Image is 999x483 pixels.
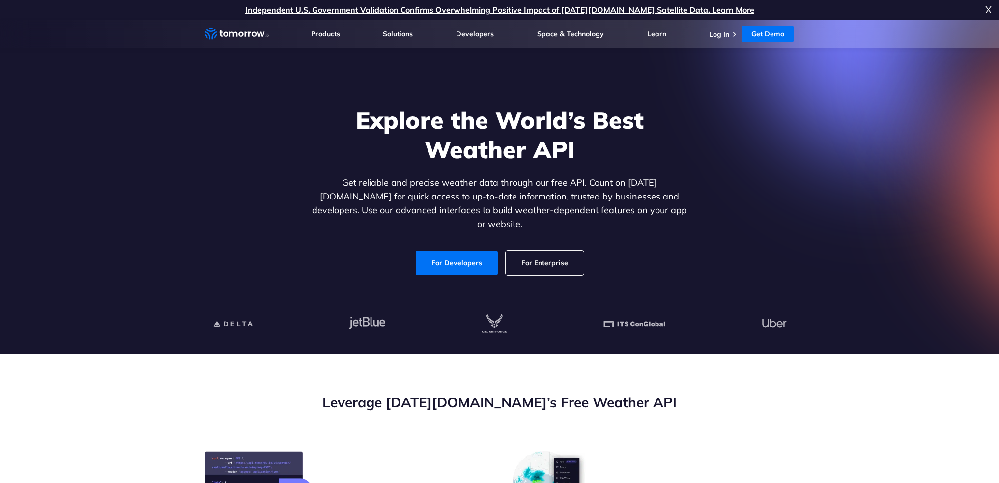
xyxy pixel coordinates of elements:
a: For Enterprise [506,251,584,275]
a: For Developers [416,251,498,275]
a: Home link [205,27,269,41]
a: Log In [709,30,729,39]
h2: Leverage [DATE][DOMAIN_NAME]’s Free Weather API [205,393,795,412]
a: Learn [647,29,666,38]
a: Products [311,29,340,38]
a: Get Demo [742,26,794,42]
a: Developers [456,29,494,38]
a: Space & Technology [537,29,604,38]
a: Independent U.S. Government Validation Confirms Overwhelming Positive Impact of [DATE][DOMAIN_NAM... [245,5,754,15]
a: Solutions [383,29,413,38]
h1: Explore the World’s Best Weather API [310,105,689,164]
p: Get reliable and precise weather data through our free API. Count on [DATE][DOMAIN_NAME] for quic... [310,176,689,231]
